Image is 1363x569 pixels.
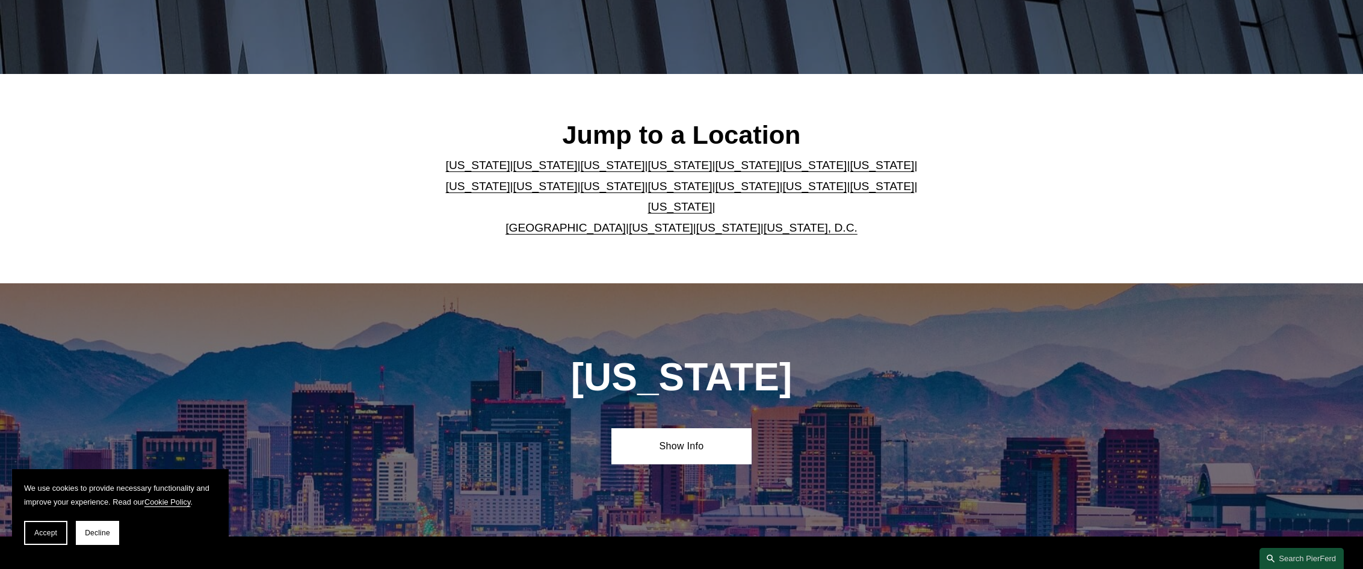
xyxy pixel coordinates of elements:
a: [US_STATE] [715,180,779,192]
section: Cookie banner [12,469,229,557]
h1: [US_STATE] [506,355,857,399]
a: [US_STATE] [581,180,645,192]
button: Decline [76,521,119,545]
button: Accept [24,521,67,545]
a: Show Info [611,428,752,464]
h2: Jump to a Location [436,119,927,150]
a: [US_STATE] [581,159,645,171]
a: [US_STATE] [850,180,914,192]
a: [US_STATE] [782,159,847,171]
a: Cookie Policy [144,497,191,506]
a: [US_STATE] [629,221,693,234]
a: [US_STATE] [446,159,510,171]
p: | | | | | | | | | | | | | | | | | | [436,155,927,238]
a: [US_STATE] [648,159,712,171]
a: [US_STATE] [696,221,761,234]
a: [US_STATE] [850,159,914,171]
a: [US_STATE] [648,200,712,213]
a: [US_STATE] [446,180,510,192]
a: [US_STATE] [715,159,779,171]
a: [US_STATE] [782,180,847,192]
span: Accept [34,529,57,537]
a: [US_STATE] [513,180,578,192]
span: Decline [85,529,110,537]
a: [US_STATE] [648,180,712,192]
a: Search this site [1259,548,1344,569]
a: [GEOGRAPHIC_DATA] [505,221,626,234]
a: [US_STATE], D.C. [764,221,858,234]
p: We use cookies to provide necessary functionality and improve your experience. Read our . [24,481,217,509]
a: [US_STATE] [513,159,578,171]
